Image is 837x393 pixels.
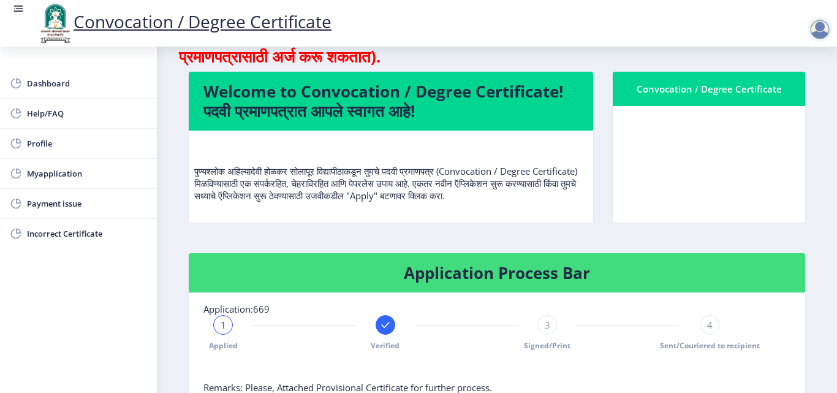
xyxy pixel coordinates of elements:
span: 3 [545,319,550,331]
span: Profile [27,136,147,151]
span: Myapplication [27,166,147,181]
span: 4 [707,319,713,331]
p: पुण्यश्लोक अहिल्यादेवी होळकर सोलापूर विद्यापीठाकडून तुमचे पदवी प्रमाणपत्र (Convocation / Degree C... [194,140,588,202]
div: Convocation / Degree Certificate [627,82,790,96]
span: Sent/Couriered to recipient [660,340,760,351]
span: Incorrect Certificate [27,226,147,241]
h4: Students can apply here for Convocation/Degree Certificate if they Pass Out between 2004 To [DATE... [179,7,815,66]
h4: Welcome to Convocation / Degree Certificate! पदवी प्रमाणपत्रात आपले स्वागत आहे! [203,82,578,121]
span: Dashboard [27,76,147,91]
span: Application:669 [203,303,270,315]
span: Signed/Print [524,340,570,351]
h4: Application Process Bar [203,263,790,283]
img: logo [37,2,74,44]
span: Verified [371,340,400,351]
span: Help/FAQ [27,106,147,121]
span: 1 [221,319,226,331]
span: Applied [209,340,238,351]
span: Payment issue [27,196,147,211]
a: Convocation / Degree Certificate [37,10,331,33]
